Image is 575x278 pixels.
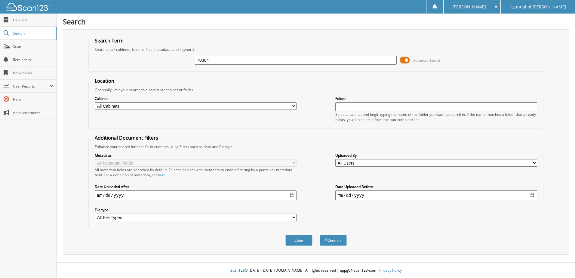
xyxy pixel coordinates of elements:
span: Hyundai of [PERSON_NAME] [509,5,566,9]
a: Privacy Policy [379,268,402,273]
div: Searches all cabinets, folders, files, metadata, and keywords [92,47,540,52]
iframe: Chat Widget [545,249,575,278]
a: here [158,172,166,178]
label: Uploaded By [335,153,537,158]
div: © [DATE]-[DATE] [DOMAIN_NAME]. All rights reserved | appg04-scan123-com | [57,263,575,278]
span: Announcements [13,110,54,115]
legend: Location [92,78,117,84]
button: Search [320,235,347,246]
label: Metadata [95,153,297,158]
button: Clear [285,235,312,246]
div: Optionally limit your search to a particular cabinet or folder [92,87,540,92]
input: start [95,190,297,200]
span: User Reports [13,84,49,89]
div: All metadata fields are searched by default. Select a cabinet with metadata to enable filtering b... [95,167,297,178]
span: Bookmarks [13,70,54,76]
legend: Additional Document Filters [92,134,161,141]
span: Reminders [13,57,54,62]
span: [PERSON_NAME] [452,5,486,9]
input: end [335,190,537,200]
img: scan123-logo-white.svg [6,3,51,11]
span: Scan [13,44,54,49]
h1: Search [63,17,569,26]
label: File type [95,207,297,212]
span: Help [13,97,54,102]
span: Search [13,31,53,36]
label: Cabinet [95,96,297,101]
label: Date Uploaded After [95,184,297,189]
span: Cabinets [13,17,54,23]
label: Date Uploaded Before [335,184,537,189]
legend: Search Term [92,37,127,44]
span: Advanced Search [413,58,440,63]
label: Folder [335,96,537,101]
div: Enhance your search for specific documents using filters such as date and file type. [92,144,540,149]
span: Scan123 [230,268,245,273]
div: Select a cabinet and begin typing the name of the folder you want to search in. If the name match... [335,112,537,122]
